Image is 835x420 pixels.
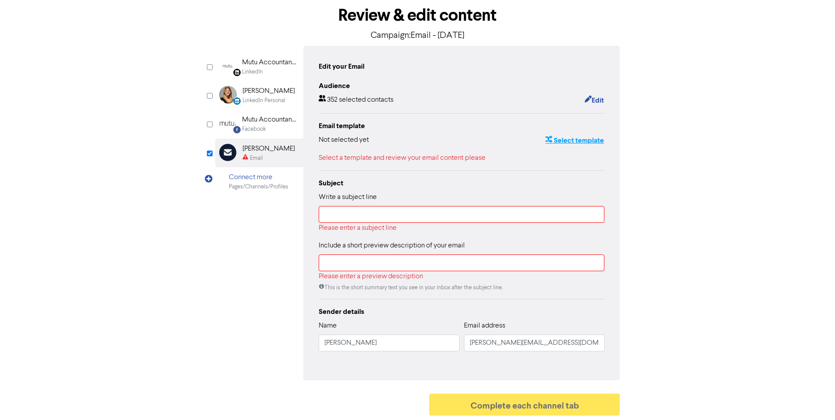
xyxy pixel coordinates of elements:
[243,96,285,105] div: LinkedIn Personal
[243,144,295,154] div: [PERSON_NAME]
[219,86,237,103] img: LinkedinPersonal
[319,223,605,233] div: Please enter a subject line
[219,114,236,132] img: Facebook
[319,284,605,292] div: This is the short summary text you see in your inbox after the subject line.
[242,114,298,125] div: Mutu Accountancy
[791,378,835,420] iframe: Chat Widget
[250,154,263,162] div: Email
[242,125,266,133] div: Facebook
[429,394,620,416] button: Complete each channel tab
[319,95,394,106] div: 352 selected contacts
[319,81,605,91] div: Audience
[319,240,465,251] label: Include a short preview description of your email
[319,61,364,72] div: Edit your Email
[242,57,298,68] div: Mutu Accountancy
[219,57,236,75] img: Linkedin
[319,135,369,146] div: Not selected yet
[545,135,604,146] button: Select template
[215,29,620,42] p: Campaign: Email - [DATE]
[319,271,605,282] div: Please enter a preview description
[215,110,303,138] div: Facebook Mutu AccountancyFacebook
[229,172,288,183] div: Connect more
[243,86,295,96] div: [PERSON_NAME]
[319,306,605,317] div: Sender details
[319,178,605,188] div: Subject
[215,52,303,81] div: Linkedin Mutu AccountancyLinkedIn
[229,183,288,191] div: Pages/Channels/Profiles
[319,153,605,163] div: Select a template and review your email content please
[584,95,604,106] button: Edit
[215,81,303,110] div: LinkedinPersonal [PERSON_NAME]LinkedIn Personal
[242,68,263,76] div: LinkedIn
[319,192,377,203] label: Write a subject line
[464,321,505,331] label: Email address
[215,5,620,26] h1: Review & edit content
[215,167,303,196] div: Connect morePages/Channels/Profiles
[215,139,303,167] div: [PERSON_NAME]Email
[319,321,337,331] label: Name
[319,121,605,131] div: Email template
